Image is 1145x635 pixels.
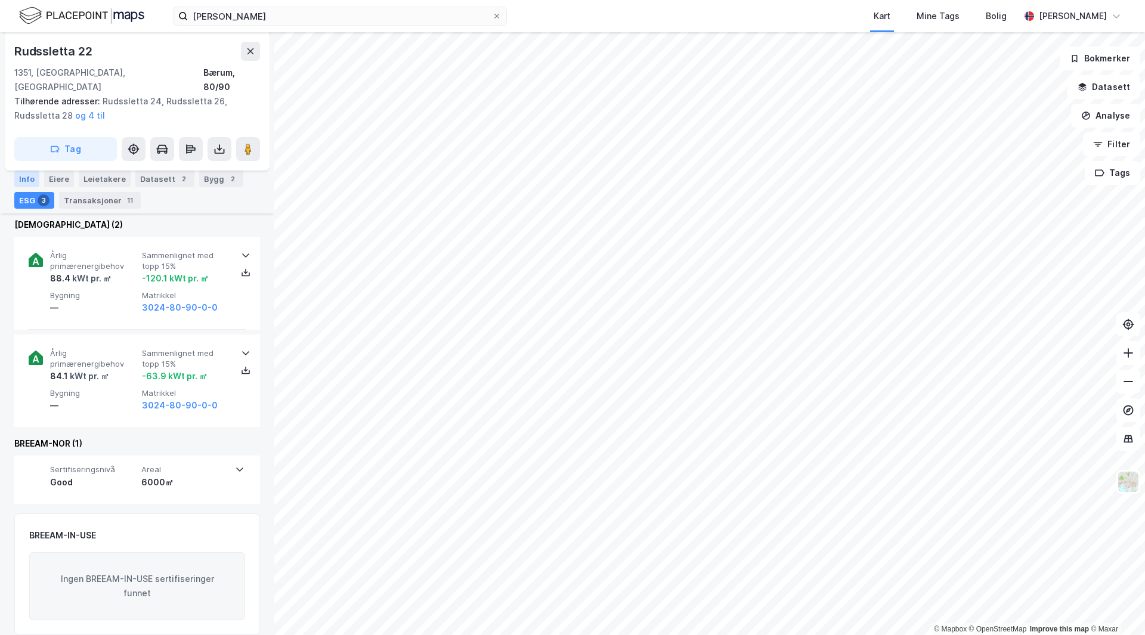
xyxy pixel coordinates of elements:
span: Matrikkel [142,290,229,301]
button: 3024-80-90-0-0 [142,398,218,413]
button: Filter [1083,132,1140,156]
a: Mapbox [934,625,967,633]
div: kWt pr. ㎡ [70,271,112,286]
button: Analyse [1071,104,1140,128]
button: Datasett [1067,75,1140,99]
a: Improve this map [1030,625,1089,633]
span: Sammenlignet med topp 15% [142,250,229,271]
div: 6000㎡ [141,475,228,490]
input: Søk på adresse, matrikkel, gårdeiere, leietakere eller personer [188,7,492,25]
div: Kontrollprogram for chat [1085,578,1145,635]
button: Bokmerker [1060,47,1140,70]
div: 2 [178,173,190,185]
div: ESG [14,192,54,209]
div: -120.1 kWt pr. ㎡ [142,271,209,286]
div: Leietakere [79,171,131,187]
button: Tags [1085,161,1140,185]
img: Z [1117,470,1140,493]
span: Tilhørende adresser: [14,96,103,106]
div: kWt pr. ㎡ [68,369,109,383]
button: 3024-80-90-0-0 [142,301,218,315]
div: Rudssletta 24, Rudssletta 26, Rudssletta 28 [14,94,250,123]
div: Bygg [199,171,243,187]
span: Areal [141,464,228,475]
div: 88.4 [50,271,112,286]
div: — [50,301,137,315]
span: Sertifiseringsnivå [50,464,137,475]
div: Good [50,475,137,490]
button: Tag [14,137,117,161]
span: Bygning [50,290,137,301]
div: Rudssletta 22 [14,42,94,61]
div: 2 [227,173,239,185]
div: Info [14,171,39,187]
div: [DEMOGRAPHIC_DATA] (2) [14,218,260,232]
span: Årlig primærenergibehov [50,250,137,271]
div: Datasett [135,171,194,187]
div: 1351, [GEOGRAPHIC_DATA], [GEOGRAPHIC_DATA] [14,66,203,94]
span: Årlig primærenergibehov [50,348,137,369]
div: BREEAM-NOR (1) [14,436,260,451]
div: Bærum, 80/90 [203,66,260,94]
img: logo.f888ab2527a4732fd821a326f86c7f29.svg [19,5,144,26]
span: Bygning [50,388,137,398]
div: 3 [38,194,49,206]
div: Mine Tags [917,9,960,23]
div: Bolig [986,9,1007,23]
div: Transaksjoner [59,192,141,209]
div: Kart [874,9,890,23]
div: [PERSON_NAME] [1039,9,1107,23]
div: 11 [124,194,136,206]
div: BREEAM-IN-USE [29,528,96,543]
span: Matrikkel [142,388,229,398]
div: Eiere [44,171,74,187]
a: OpenStreetMap [969,625,1027,633]
div: -63.9 kWt pr. ㎡ [142,369,208,383]
div: Ingen BREEAM-IN-USE sertifiseringer funnet [29,552,245,620]
div: 84.1 [50,369,109,383]
div: — [50,398,137,413]
span: Sammenlignet med topp 15% [142,348,229,369]
iframe: Chat Widget [1085,578,1145,635]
